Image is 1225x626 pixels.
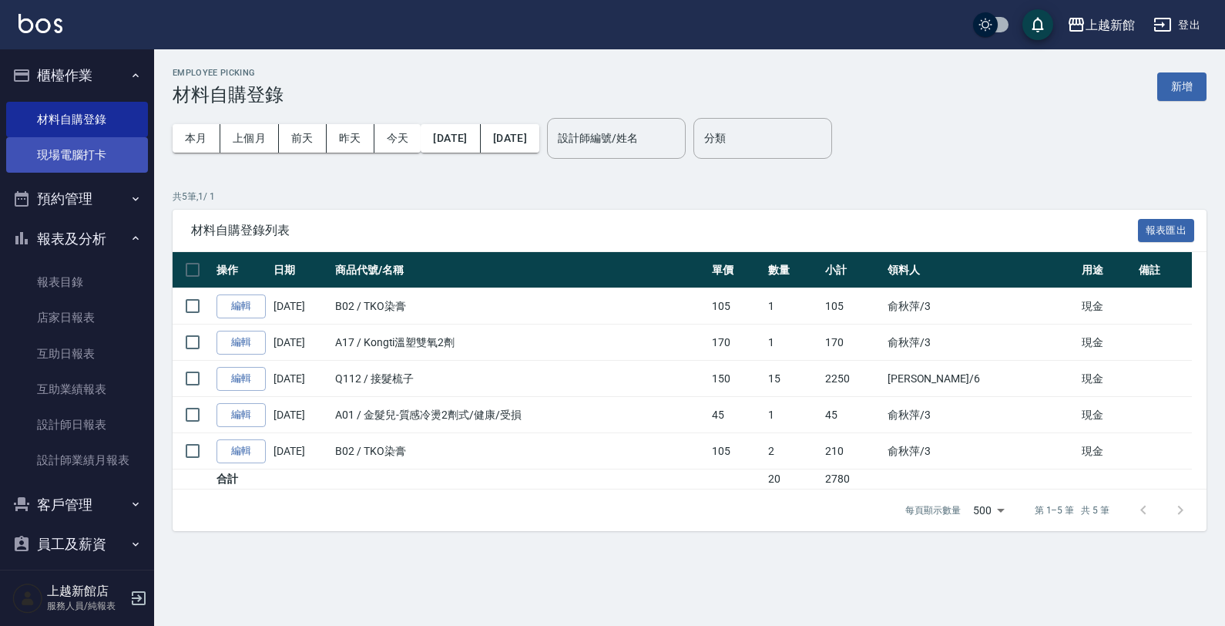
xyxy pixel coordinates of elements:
p: 第 1–5 筆 共 5 筆 [1035,503,1109,517]
td: [DATE] [270,433,331,469]
td: [PERSON_NAME] /6 [884,361,1079,397]
p: 服務人員/純報表 [47,599,126,613]
th: 數量 [764,252,821,288]
td: 1 [764,397,821,433]
p: 每頁顯示數量 [905,503,961,517]
td: 現金 [1078,288,1135,325]
th: 備註 [1135,252,1192,288]
td: [DATE] [270,361,331,397]
a: 報表匯出 [1138,222,1195,237]
th: 領料人 [884,252,1079,288]
td: 俞秋萍 /3 [884,325,1079,361]
td: 現金 [1078,397,1135,433]
a: 編輯 [216,403,266,427]
span: 材料自購登錄列表 [191,223,1138,238]
button: [DATE] [421,124,480,153]
td: B02 / TKO染膏 [331,433,708,469]
td: A01 / 金髮兒-質感冷燙2劑式/健康/受損 [331,397,708,433]
button: 客戶管理 [6,485,148,525]
button: 本月 [173,124,220,153]
div: 上越新館 [1086,15,1135,35]
td: 現金 [1078,361,1135,397]
button: 預約管理 [6,179,148,219]
a: 現場電腦打卡 [6,137,148,173]
button: 上個月 [220,124,279,153]
a: 報表目錄 [6,264,148,300]
p: 共 5 筆, 1 / 1 [173,190,1207,204]
img: Logo [18,14,62,33]
td: 20 [764,469,821,490]
div: 500 [967,490,1010,531]
td: [DATE] [270,288,331,325]
button: 登出 [1147,11,1207,39]
th: 小計 [821,252,884,288]
button: [DATE] [481,124,539,153]
td: A17 / Kongti溫塑雙氧2劑 [331,325,708,361]
th: 用途 [1078,252,1135,288]
td: B02 / TKO染膏 [331,288,708,325]
td: 15 [764,361,821,397]
td: 150 [708,361,765,397]
td: 現金 [1078,325,1135,361]
td: 170 [821,325,884,361]
a: 編輯 [216,439,266,463]
td: 105 [708,433,765,469]
button: save [1022,9,1053,40]
a: 編輯 [216,294,266,318]
button: 櫃檯作業 [6,56,148,96]
td: 2780 [821,469,884,490]
h5: 上越新館店 [47,584,126,599]
td: 1 [764,325,821,361]
td: 2250 [821,361,884,397]
th: 單價 [708,252,765,288]
td: 45 [708,397,765,433]
h3: 材料自購登錄 [173,84,284,106]
a: 互助日報表 [6,336,148,372]
td: 105 [821,288,884,325]
h2: Employee Picking [173,68,284,78]
td: 俞秋萍 /3 [884,397,1079,433]
td: 2 [764,433,821,469]
button: 昨天 [327,124,374,153]
a: 編輯 [216,367,266,391]
td: 210 [821,433,884,469]
td: 合計 [213,469,270,490]
button: 報表匯出 [1138,219,1195,243]
img: Person [12,583,43,614]
td: 45 [821,397,884,433]
td: [DATE] [270,397,331,433]
td: [DATE] [270,325,331,361]
button: 前天 [279,124,327,153]
button: 上越新館 [1061,9,1141,41]
th: 操作 [213,252,270,288]
a: 互助業績報表 [6,372,148,407]
a: 編輯 [216,331,266,355]
td: 俞秋萍 /3 [884,433,1079,469]
button: 報表及分析 [6,219,148,259]
td: 1 [764,288,821,325]
a: 設計師日報表 [6,407,148,443]
a: 材料自購登錄 [6,102,148,137]
td: 170 [708,325,765,361]
button: 新增 [1157,72,1207,101]
th: 商品代號/名稱 [331,252,708,288]
a: 新增 [1157,79,1207,93]
button: 今天 [374,124,421,153]
a: 設計師業績月報表 [6,443,148,478]
td: 現金 [1078,433,1135,469]
a: 店家日報表 [6,300,148,335]
th: 日期 [270,252,331,288]
td: Q112 / 接髮梳子 [331,361,708,397]
button: 員工及薪資 [6,524,148,564]
td: 105 [708,288,765,325]
td: 俞秋萍 /3 [884,288,1079,325]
